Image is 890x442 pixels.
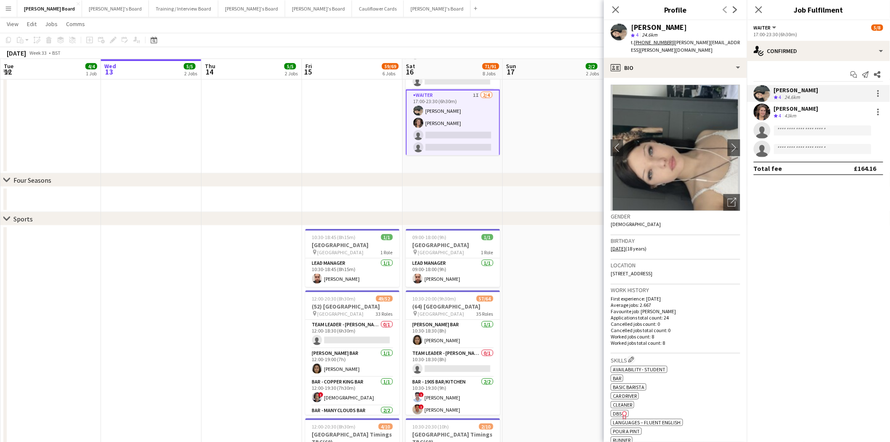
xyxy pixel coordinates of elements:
[634,39,674,45] tcxspan: Call +447988754897 via 3CX
[482,63,499,69] span: 71/91
[27,20,37,28] span: Edit
[42,19,61,29] a: Jobs
[312,423,356,430] span: 12:00-20:30 (8h30m)
[613,402,632,408] span: Cleaner
[406,62,415,70] span: Sat
[854,164,877,173] div: £164.16
[305,349,400,377] app-card-role: [PERSON_NAME] Bar1/112:00-19:00 (7h)[PERSON_NAME]
[13,176,51,184] div: Four Seasons
[631,39,674,45] span: t.
[305,320,400,349] app-card-role: Team Leader - [PERSON_NAME]0/112:00-18:30 (6h30m)
[611,221,661,227] span: [DEMOGRAPHIC_DATA]
[381,234,393,240] span: 1/1
[63,19,88,29] a: Comms
[104,62,116,70] span: Wed
[747,41,890,61] div: Confirmed
[205,62,215,70] span: Thu
[783,94,802,101] div: 24.6km
[613,428,640,434] span: Pour a Pint
[613,375,621,381] span: bar
[611,245,646,252] span: (18 years)
[631,24,687,31] div: [PERSON_NAME]
[7,20,19,28] span: View
[477,311,493,317] span: 35 Roles
[723,194,740,211] div: Open photos pop-in
[13,215,33,223] div: Sports
[305,241,400,249] h3: [GEOGRAPHIC_DATA]
[85,63,97,69] span: 4/4
[312,234,356,240] span: 10:30-18:45 (8h15m)
[406,258,500,287] app-card-role: Lead Manager1/109:00-18:00 (9h)[PERSON_NAME]
[779,94,781,100] span: 4
[284,63,296,69] span: 5/5
[611,314,740,321] p: Applications total count: 24
[406,290,500,415] app-job-card: 10:30-20:00 (9h30m)57/64(64) [GEOGRAPHIC_DATA] [GEOGRAPHIC_DATA]35 Roles[PERSON_NAME] Bar1/110:30...
[586,63,598,69] span: 2/2
[419,392,424,397] span: !
[613,419,681,426] span: Languages – Fluent English
[381,249,393,256] span: 1 Role
[611,261,740,269] h3: Location
[604,58,747,78] div: Bio
[640,32,659,38] span: 24.6km
[613,410,622,417] span: DBS
[611,270,652,277] span: [STREET_ADDRESS]
[52,50,61,56] div: BST
[413,423,449,430] span: 10:30-20:30 (10h)
[204,67,215,77] span: 14
[406,377,500,418] app-card-role: Bar - 1905 Bar/Kitchen2/210:30-19:30 (9h)![PERSON_NAME]![PERSON_NAME]
[505,67,517,77] span: 17
[611,213,740,220] h3: Gender
[376,311,393,317] span: 33 Roles
[611,237,740,245] h3: Birthday
[613,393,637,399] span: Car Driver
[604,4,747,15] h3: Profile
[305,229,400,287] app-job-card: 10:30-18:45 (8h15m)1/1[GEOGRAPHIC_DATA] [GEOGRAPHIC_DATA]1 RoleLead Manager1/110:30-18:45 (8h15m)...
[376,296,393,302] span: 49/52
[754,24,771,31] span: Waiter
[406,241,500,249] h3: [GEOGRAPHIC_DATA]
[218,0,285,17] button: [PERSON_NAME]'s Board
[779,112,781,119] span: 4
[406,303,500,310] h3: (64) [GEOGRAPHIC_DATA]
[45,20,58,28] span: Jobs
[184,70,197,77] div: 2 Jobs
[482,234,493,240] span: 1/1
[406,229,500,287] app-job-card: 09:00-18:00 (9h)1/1[GEOGRAPHIC_DATA] [GEOGRAPHIC_DATA]1 RoleLead Manager1/109:00-18:00 (9h)[PERSO...
[305,377,400,406] app-card-role: Bar - Copper King Bar1/112:00-19:30 (7h30m)![DEMOGRAPHIC_DATA]
[611,296,740,302] p: First experience: [DATE]
[17,0,82,17] button: [PERSON_NAME] Board
[613,366,665,373] span: Availability - Student
[406,320,500,349] app-card-role: [PERSON_NAME] Bar1/110:30-18:30 (8h)[PERSON_NAME]
[483,70,499,77] div: 8 Jobs
[406,31,500,155] app-job-card: 09:00-23:30 (14h30m)5/8Yellow Kitchen - Cowdray House [STREET_ADDRESS]2 RolesWaiter1A3/409:00-17:...
[747,4,890,15] h3: Job Fulfilment
[611,286,740,294] h3: Work history
[479,423,493,430] span: 2/10
[4,62,13,70] span: Tue
[382,70,398,77] div: 6 Jobs
[352,0,404,17] button: Cauliflower Cards
[611,340,740,346] p: Worked jobs total count: 8
[586,70,599,77] div: 2 Jobs
[305,290,400,415] app-job-card: 12:00-20:30 (8h30m)49/52(52) [GEOGRAPHIC_DATA] [GEOGRAPHIC_DATA]33 RolesTeam Leader - [PERSON_NAM...
[7,49,26,57] div: [DATE]
[406,90,500,157] app-card-role: Waiter1I2/417:00-23:30 (6h30m)[PERSON_NAME][PERSON_NAME]
[406,349,500,377] app-card-role: Team Leader - [PERSON_NAME]0/110:30-18:30 (8h)
[754,31,883,37] div: 17:00-23:30 (6h30m)
[404,0,471,17] button: [PERSON_NAME]'s Board
[285,70,298,77] div: 2 Jobs
[419,405,424,410] span: !
[774,86,818,94] div: [PERSON_NAME]
[783,112,798,120] div: 43km
[24,19,40,29] a: Edit
[305,303,400,310] h3: (52) [GEOGRAPHIC_DATA]
[611,308,740,314] p: Favourite job: [PERSON_NAME]
[611,321,740,327] p: Cancelled jobs count: 0
[611,327,740,333] p: Cancelled jobs total count: 0
[103,67,116,77] span: 13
